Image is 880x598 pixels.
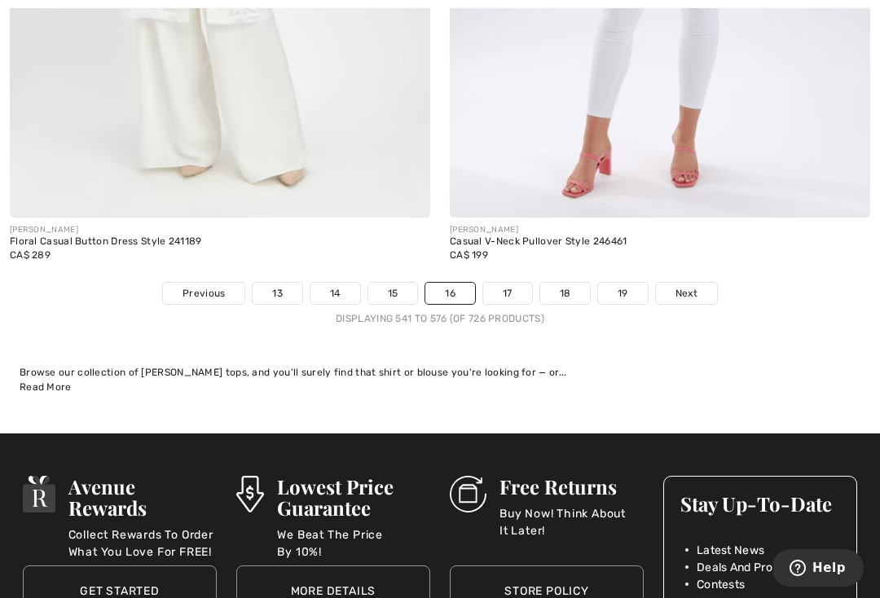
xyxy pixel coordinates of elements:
[236,476,264,512] img: Lowest Price Guarantee
[68,526,217,559] p: Collect Rewards To Order What You Love For FREE!
[163,283,244,304] a: Previous
[697,576,745,593] span: Contests
[483,283,532,304] a: 17
[499,476,644,497] h3: Free Returns
[675,286,697,301] span: Next
[697,542,764,559] span: Latest News
[450,476,486,512] img: Free Returns
[277,476,430,518] h3: Lowest Price Guarantee
[425,283,475,304] a: 16
[499,505,644,538] p: Buy Now! Think About It Later!
[598,283,648,304] a: 19
[20,381,72,393] span: Read More
[773,549,864,590] iframe: Opens a widget where you can find more information
[450,249,488,261] span: CA$ 199
[10,224,430,236] div: [PERSON_NAME]
[253,283,302,304] a: 13
[697,559,816,576] span: Deals And Promotions
[540,283,591,304] a: 18
[277,526,430,559] p: We Beat The Price By 10%!
[183,286,225,301] span: Previous
[68,476,217,518] h3: Avenue Rewards
[10,236,430,248] div: Floral Casual Button Dress Style 241189
[10,249,51,261] span: CA$ 289
[310,283,360,304] a: 14
[680,493,840,514] h3: Stay Up-To-Date
[450,224,870,236] div: [PERSON_NAME]
[20,365,860,380] div: Browse our collection of [PERSON_NAME] tops, and you'll surely find that shirt or blouse you're l...
[656,283,717,304] a: Next
[23,476,55,512] img: Avenue Rewards
[368,283,418,304] a: 15
[450,236,870,248] div: Casual V-Neck Pullover Style 246461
